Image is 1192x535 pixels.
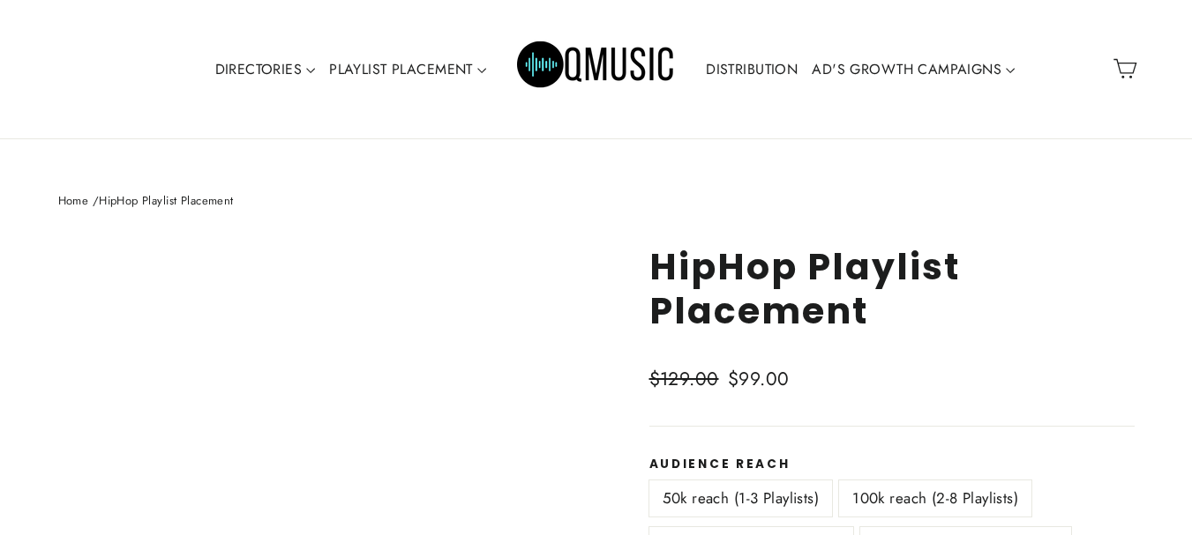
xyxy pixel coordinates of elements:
[649,480,833,516] label: 50k reach (1-3 Playlists)
[58,192,89,209] a: Home
[153,18,1040,121] div: Primary
[517,29,676,108] img: Q Music Promotions
[58,192,1135,211] nav: breadcrumbs
[649,457,1135,472] label: Audience Reach
[839,480,1031,516] label: 100k reach (2-8 Playlists)
[699,49,805,90] a: DISTRIBUTION
[93,192,99,209] span: /
[208,49,323,90] a: DIRECTORIES
[728,366,790,392] span: $99.00
[805,49,1022,90] a: AD'S GROWTH CAMPAIGNS
[649,245,1135,331] h1: HipHop Playlist Placement
[649,366,719,392] span: $129.00
[322,49,493,90] a: PLAYLIST PLACEMENT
